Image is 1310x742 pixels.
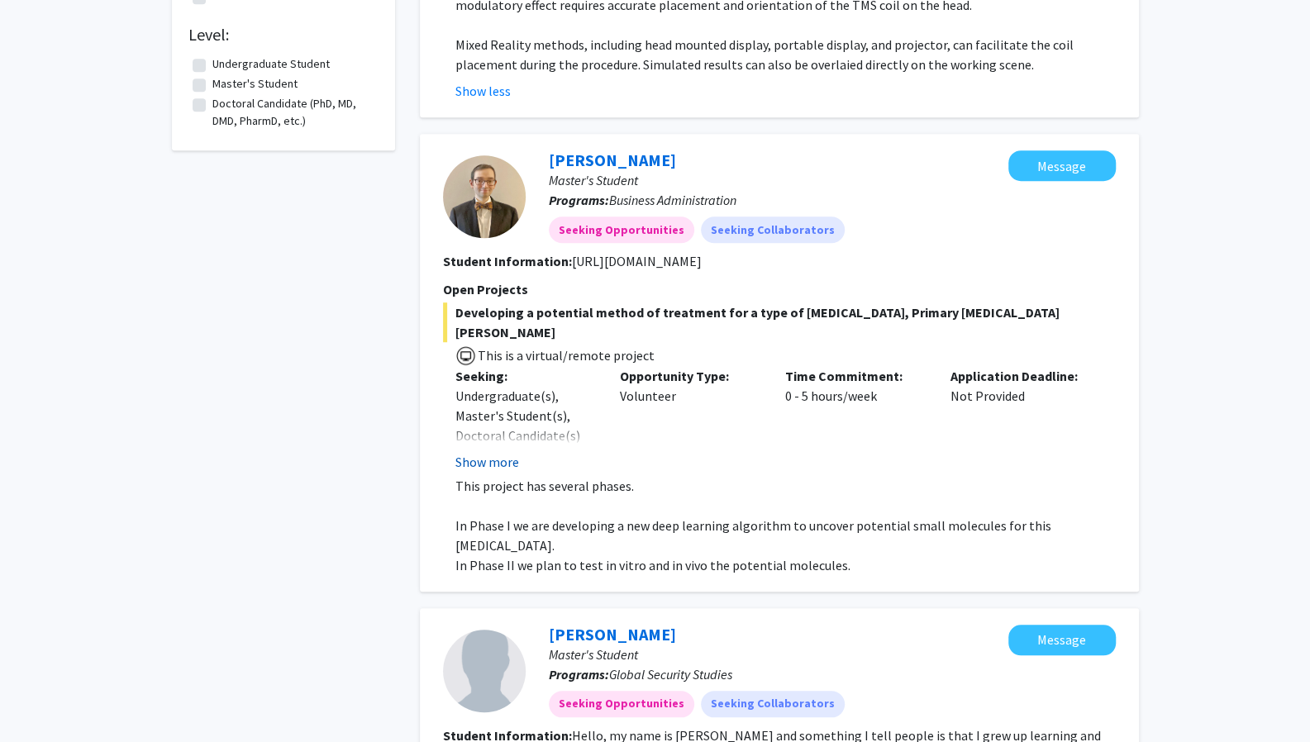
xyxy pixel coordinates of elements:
[572,253,702,269] fg-read-more: [URL][DOMAIN_NAME]
[12,668,70,730] iframe: Chat
[549,150,676,170] a: [PERSON_NAME]
[455,386,596,584] div: Undergraduate(s), Master's Student(s), Doctoral Candidate(s) (PhD, MD, DMD, PharmD, etc.), Postdo...
[549,216,694,243] mat-chip: Seeking Opportunities
[549,666,609,683] b: Programs:
[609,666,732,683] span: Global Security Studies
[443,253,572,269] b: Student Information:
[549,646,638,663] span: Master's Student
[212,55,330,73] label: Undergraduate Student
[773,366,938,472] div: 0 - 5 hours/week
[950,366,1091,386] p: Application Deadline:
[455,366,596,386] p: Seeking:
[549,192,609,208] b: Programs:
[455,516,1116,555] p: In Phase I we are developing a new deep learning algorithm to uncover potential small molecules f...
[701,691,845,717] mat-chip: Seeking Collaborators
[455,452,519,472] button: Show more
[620,366,760,386] p: Opportunity Type:
[455,81,511,101] button: Show less
[609,192,736,208] span: Business Administration
[455,476,1116,496] p: This project has several phases.
[938,366,1103,472] div: Not Provided
[455,555,1116,575] p: In Phase II we plan to test in vitro and in vivo the potential molecules.
[476,347,655,364] span: This is a virtual/remote project
[701,216,845,243] mat-chip: Seeking Collaborators
[1008,625,1116,655] button: Message John Ramsey
[549,172,638,188] span: Master's Student
[188,25,379,45] h2: Level:
[607,366,773,472] div: Volunteer
[549,691,694,717] mat-chip: Seeking Opportunities
[212,75,298,93] label: Master's Student
[455,35,1116,74] p: Mixed Reality methods, including head mounted display, portable display, and projector, can facil...
[443,281,528,297] span: Open Projects
[212,95,374,130] label: Doctoral Candidate (PhD, MD, DMD, PharmD, etc.)
[443,302,1116,342] span: Developing a potential method of treatment for a type of [MEDICAL_DATA], Primary [MEDICAL_DATA][P...
[785,366,926,386] p: Time Commitment:
[1008,150,1116,181] button: Message Andrew Michaelson
[549,624,676,644] a: [PERSON_NAME]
